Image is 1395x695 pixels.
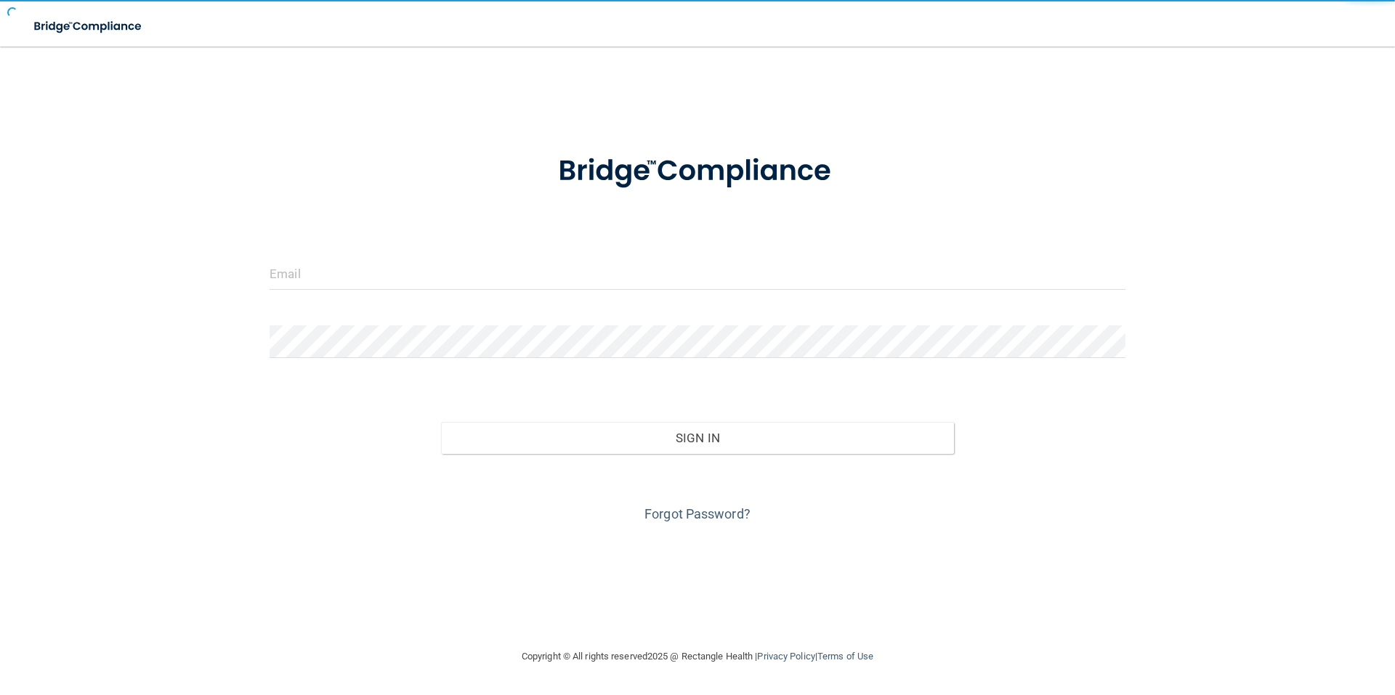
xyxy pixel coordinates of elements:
input: Email [270,257,1125,290]
a: Privacy Policy [757,651,814,662]
img: bridge_compliance_login_screen.278c3ca4.svg [22,12,155,41]
a: Forgot Password? [644,506,751,521]
a: Terms of Use [817,651,873,662]
div: Copyright © All rights reserved 2025 @ Rectangle Health | | [432,633,963,680]
button: Sign In [441,422,955,454]
img: bridge_compliance_login_screen.278c3ca4.svg [528,134,867,209]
